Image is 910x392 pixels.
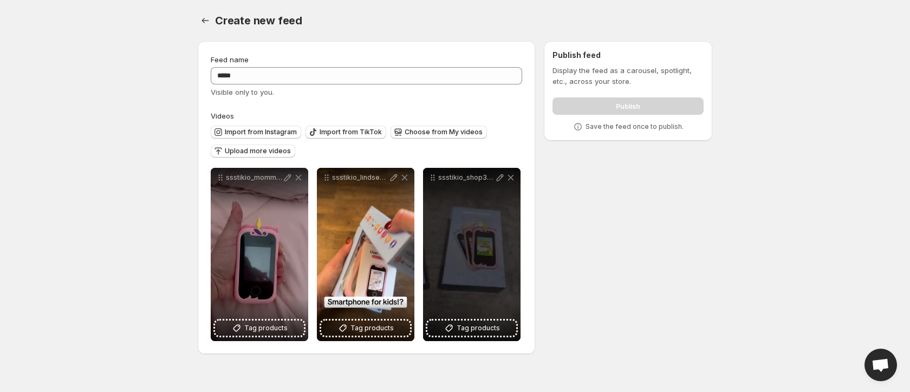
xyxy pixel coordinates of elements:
div: ssstikio_shop365247_1753457971130Tag products [423,168,521,341]
p: Save the feed once to publish. [586,122,684,131]
p: Display the feed as a carousel, spotlight, etc., across your store. [552,65,704,87]
div: ssstikio_lindseya495_1753458089949Tag products [317,168,414,341]
span: Choose from My videos [405,128,483,136]
button: Upload more videos [211,145,295,158]
button: Choose from My videos [391,126,487,139]
span: Tag products [457,323,500,334]
span: Import from Instagram [225,128,297,136]
button: Import from Instagram [211,126,301,139]
h2: Publish feed [552,50,704,61]
button: Import from TikTok [305,126,386,139]
button: Tag products [427,321,516,336]
span: Tag products [244,323,288,334]
button: Tag products [215,321,304,336]
p: ssstikio_mommylisa00_1753458125901 [226,173,282,182]
span: Create new feed [215,14,302,27]
span: Videos [211,112,234,120]
button: Settings [198,13,213,28]
span: Visible only to you. [211,88,274,96]
span: Import from TikTok [320,128,382,136]
a: Open chat [864,349,897,381]
div: ssstikio_mommylisa00_1753458125901Tag products [211,168,308,341]
button: Tag products [321,321,410,336]
span: Feed name [211,55,249,64]
p: ssstikio_lindseya495_1753458089949 [332,173,388,182]
p: ssstikio_shop365247_1753457971130 [438,173,495,182]
span: Upload more videos [225,147,291,155]
span: Tag products [350,323,394,334]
